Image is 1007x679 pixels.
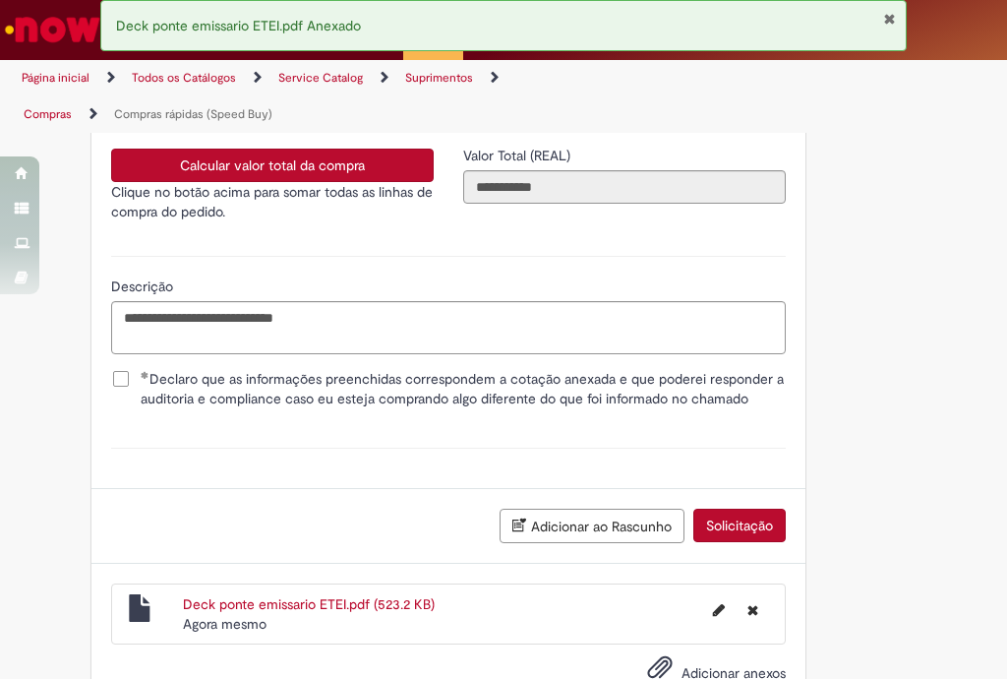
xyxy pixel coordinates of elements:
button: Editar nome de arquivo Deck ponte emissario ETEI.pdf [701,594,737,626]
span: Obrigatório Preenchido [141,371,149,379]
a: Deck ponte emissario ETEI.pdf (523.2 KB) [183,595,435,613]
button: Fechar Notificação [883,11,896,27]
input: Valor Total (REAL) [463,170,786,204]
a: Compras rápidas (Speed Buy) [114,106,272,122]
a: Service Catalog [278,70,363,86]
textarea: Descrição [111,301,787,354]
a: Página inicial [22,70,89,86]
span: Descrição [111,278,177,295]
button: Solicitação [693,509,786,542]
span: Somente leitura - Valor Total (REAL) [463,147,574,164]
time: 01/10/2025 11:52:31 [183,615,267,633]
a: Suprimentos [405,70,473,86]
button: Calcular valor total da compra [111,149,434,182]
button: Adicionar ao Rascunho [500,509,684,543]
a: Todos os Catálogos [132,70,236,86]
span: Declaro que as informações preenchidas correspondem a cotação anexada e que poderei responder a a... [141,369,787,408]
img: ServiceNow [2,10,103,49]
p: Clique no botão acima para somar todas as linhas de compra do pedido. [111,182,434,221]
label: Somente leitura - Valor Total (REAL) [463,146,574,165]
ul: Trilhas de página [15,60,572,133]
span: Deck ponte emissario ETEI.pdf Anexado [116,17,361,34]
span: Agora mesmo [183,615,267,633]
button: Excluir Deck ponte emissario ETEI.pdf [736,594,770,626]
a: Compras [24,106,72,122]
